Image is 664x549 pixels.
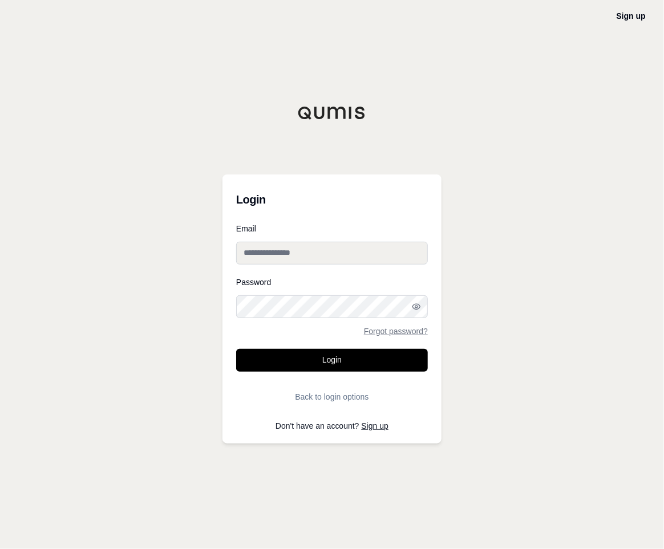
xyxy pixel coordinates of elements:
[236,349,428,372] button: Login
[617,11,646,21] a: Sign up
[236,278,428,286] label: Password
[236,225,428,233] label: Email
[236,422,428,430] p: Don't have an account?
[236,188,428,211] h3: Login
[298,106,366,120] img: Qumis
[362,421,388,430] a: Sign up
[364,327,428,335] a: Forgot password?
[236,385,428,408] button: Back to login options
